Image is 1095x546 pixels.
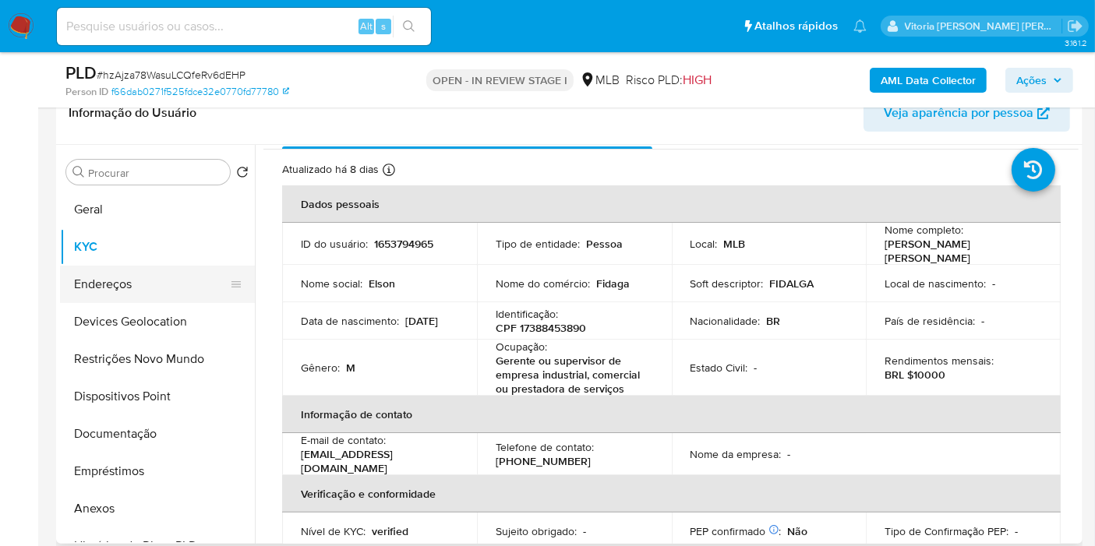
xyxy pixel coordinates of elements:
[60,415,255,453] button: Documentação
[583,524,586,538] p: -
[60,453,255,490] button: Empréstimos
[981,314,984,328] p: -
[853,19,867,33] a: Notificações
[496,524,577,538] p: Sujeito obrigado :
[496,237,580,251] p: Tipo de entidade :
[691,314,761,328] p: Nacionalidade :
[60,378,255,415] button: Dispositivos Point
[60,303,255,340] button: Devices Geolocation
[884,94,1033,132] span: Veja aparência por pessoa
[885,524,1008,538] p: Tipo de Confirmação PEP :
[1015,524,1018,538] p: -
[301,447,452,475] p: [EMAIL_ADDRESS][DOMAIN_NAME]
[111,85,289,99] a: f66dab0271f525fdce32e0770fd77780
[405,314,438,328] p: [DATE]
[426,69,574,91] p: OPEN - IN REVIEW STAGE I
[754,361,758,375] p: -
[770,277,814,291] p: FIDALGA
[1016,68,1047,93] span: Ações
[788,524,808,538] p: Não
[496,321,586,335] p: CPF 17388453890
[369,277,395,291] p: Elson
[626,72,712,89] span: Risco PLD:
[60,340,255,378] button: Restrições Novo Mundo
[97,67,245,83] span: # hzAjza78WasuLCQfeRv6dEHP
[69,105,196,121] h1: Informação do Usuário
[596,277,630,291] p: Fidaga
[301,237,368,251] p: ID do usuário :
[691,447,782,461] p: Nome da empresa :
[374,237,433,251] p: 1653794965
[60,191,255,228] button: Geral
[282,396,1061,433] th: Informação de contato
[88,166,224,180] input: Procurar
[691,524,782,538] p: PEP confirmado :
[885,354,994,368] p: Rendimentos mensais :
[65,85,108,99] b: Person ID
[60,266,242,303] button: Endereços
[885,368,945,382] p: BRL $10000
[301,433,386,447] p: E-mail de contato :
[346,361,355,375] p: M
[870,68,987,93] button: AML Data Collector
[496,354,647,396] p: Gerente ou supervisor de empresa industrial, comercial ou prestadora de serviços
[992,277,995,291] p: -
[905,19,1062,33] p: vitoria.caldeira@mercadolivre.com
[282,185,1061,223] th: Dados pessoais
[282,475,1061,513] th: Verificação e conformidade
[236,166,249,183] button: Retornar ao pedido padrão
[65,60,97,85] b: PLD
[360,19,373,33] span: Alt
[724,237,746,251] p: MLB
[496,454,591,468] p: [PHONE_NUMBER]
[60,228,255,266] button: KYC
[683,71,712,89] span: HIGH
[885,237,1036,265] p: [PERSON_NAME] [PERSON_NAME]
[767,314,781,328] p: BR
[301,524,366,538] p: Nível de KYC :
[691,237,718,251] p: Local :
[885,314,975,328] p: País de residência :
[691,361,748,375] p: Estado Civil :
[1005,68,1073,93] button: Ações
[381,19,386,33] span: s
[72,166,85,178] button: Procurar
[788,447,791,461] p: -
[580,72,620,89] div: MLB
[691,277,764,291] p: Soft descriptor :
[586,237,623,251] p: Pessoa
[60,490,255,527] button: Anexos
[496,340,547,354] p: Ocupação :
[496,307,558,321] p: Identificação :
[1065,37,1087,49] span: 3.161.2
[496,277,590,291] p: Nome do comércio :
[282,162,379,177] p: Atualizado há 8 dias
[372,524,408,538] p: verified
[864,94,1070,132] button: Veja aparência por pessoa
[885,223,963,237] p: Nome completo :
[496,440,594,454] p: Telefone de contato :
[1067,18,1083,34] a: Sair
[57,16,431,37] input: Pesquise usuários ou casos...
[754,18,838,34] span: Atalhos rápidos
[881,68,976,93] b: AML Data Collector
[885,277,986,291] p: Local de nascimento :
[301,277,362,291] p: Nome social :
[301,361,340,375] p: Gênero :
[301,314,399,328] p: Data de nascimento :
[393,16,425,37] button: search-icon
